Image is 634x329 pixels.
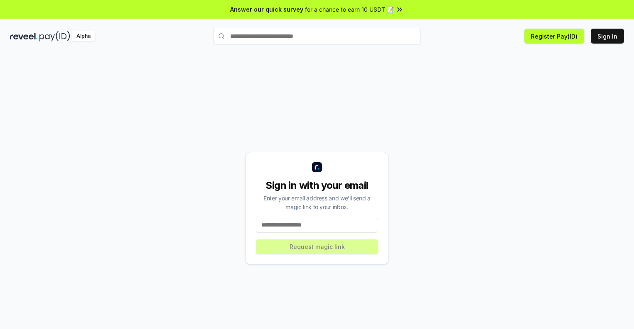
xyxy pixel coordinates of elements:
button: Register Pay(ID) [524,29,584,44]
span: for a chance to earn 10 USDT 📝 [305,5,394,14]
img: pay_id [39,31,70,41]
div: Sign in with your email [256,179,378,192]
button: Sign In [591,29,624,44]
span: Answer our quick survey [230,5,303,14]
div: Alpha [72,31,95,41]
img: reveel_dark [10,31,38,41]
img: logo_small [312,162,322,172]
div: Enter your email address and we’ll send a magic link to your inbox. [256,194,378,211]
